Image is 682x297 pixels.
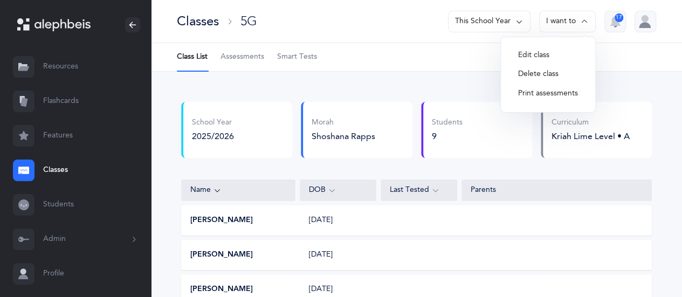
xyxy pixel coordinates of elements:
span: Assessments [221,52,264,63]
div: Kriah Lime Level • A [552,130,630,142]
div: [DATE] [300,215,377,226]
div: [DATE] [300,284,377,295]
button: Print assessments [509,84,587,103]
span: Smart Tests [277,52,317,63]
button: I want to [539,11,596,32]
div: 5G [240,12,257,30]
div: Students [432,118,463,128]
button: 17 [604,11,626,32]
div: Name [190,184,286,196]
div: Shoshana Rapps [312,130,403,142]
button: [PERSON_NAME] [190,284,253,295]
div: 9 [432,130,463,142]
button: [PERSON_NAME] [190,250,253,260]
div: Parents [471,185,643,196]
button: This School Year [448,11,531,32]
div: Curriculum [552,118,630,128]
button: [PERSON_NAME] [190,215,253,226]
div: School Year [192,118,234,128]
div: 17 [615,13,623,22]
div: DOB [309,184,367,196]
button: Delete class [509,65,587,84]
div: 2025/2026 [192,130,234,142]
div: Last Tested [390,184,448,196]
div: [DATE] [300,250,377,260]
div: Morah [312,118,403,128]
div: Classes [177,12,219,30]
button: Edit class [509,46,587,65]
